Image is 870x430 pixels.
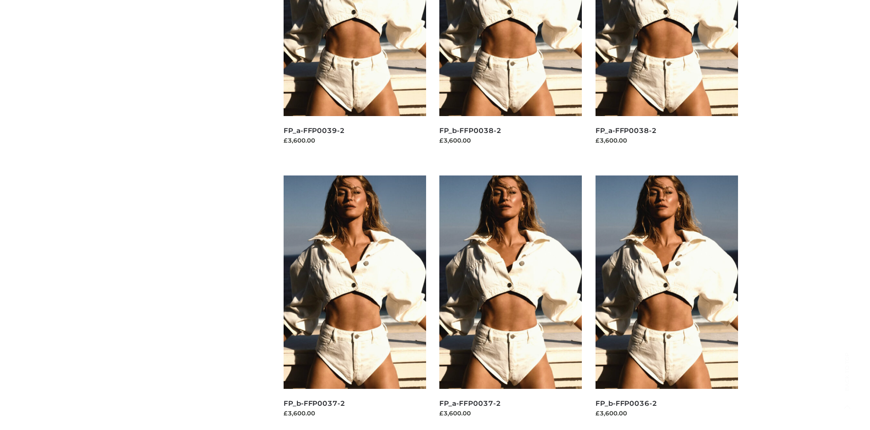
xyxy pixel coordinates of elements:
div: £3,600.00 [284,409,426,418]
a: FP_b-FFP0038-2 [439,126,501,135]
a: FP_a-FFP0038-2 [596,126,657,135]
div: £3,600.00 [439,409,582,418]
div: £3,600.00 [439,136,582,145]
div: £3,600.00 [596,136,738,145]
span: Back to top [836,368,859,391]
a: FP_a-FFP0039-2 [284,126,345,135]
div: £3,600.00 [596,409,738,418]
a: FP_b-FFP0036-2 [596,399,657,408]
a: FP_b-FFP0037-2 [284,399,345,408]
div: £3,600.00 [284,136,426,145]
a: FP_a-FFP0037-2 [439,399,501,408]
